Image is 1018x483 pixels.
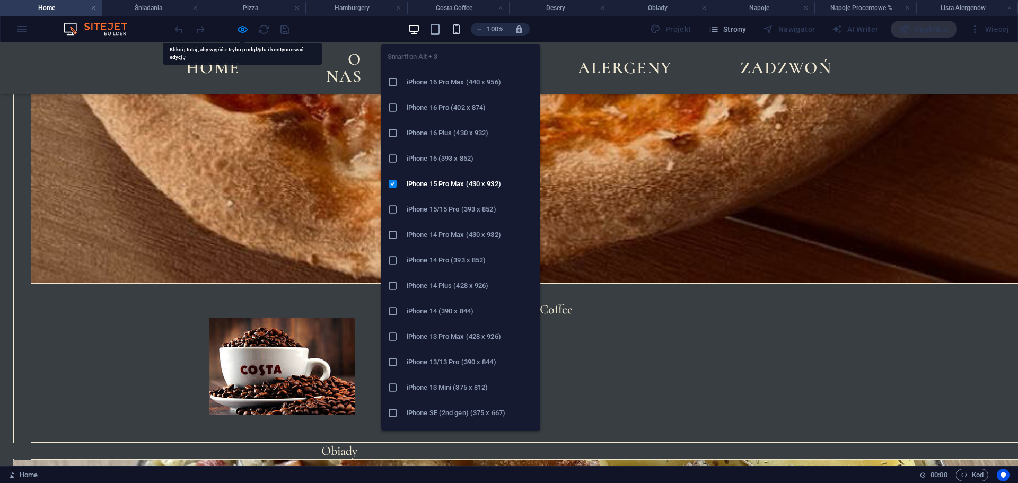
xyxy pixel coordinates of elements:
h6: iPhone 14 Pro (393 x 852) [407,254,534,267]
h6: Czas sesji [919,469,947,481]
h4: Obiady [611,2,713,14]
span: 00 00 [931,469,947,481]
button: 100% [471,23,508,36]
h6: iPhone SE (2nd gen) (375 x 667) [407,407,534,419]
h6: 100% [487,23,504,36]
h4: Śniadania [102,2,204,14]
h4: Costa Coffee [407,2,509,14]
a: Kliknij, aby anulować zaznaczenie. Kliknij dwukrotnie, aby otworzyć Strony [8,469,38,481]
h6: iPhone 16 Pro Max (440 x 956) [407,76,534,89]
a: O nas [308,8,362,43]
h6: iPhone 14 (390 x 844) [407,305,534,318]
h6: iPhone 14 Pro Max (430 x 932) [407,229,534,241]
h6: iPhone 16 Plus (430 x 932) [407,127,534,139]
a: alergeny [578,17,672,35]
p: Costa Coffee [209,259,872,275]
h6: iPhone 15/15 Pro (393 x 852) [407,203,534,216]
button: Usercentrics [997,469,1010,481]
i: Po zmianie rozmiaru automatycznie dostosowuje poziom powiększenia do wybranego urządzenia. [514,24,524,34]
a: Galeria [430,17,510,35]
h4: Lista Alergenów [916,2,1018,14]
button: Strony [704,21,751,38]
span: : [938,471,940,479]
h6: iPhone 13 Pro Max (428 x 926) [407,330,534,343]
h6: iPhone 14 Plus (428 x 926) [407,279,534,292]
span: Strony [708,24,747,34]
h4: Pizza [204,2,305,14]
img: Editor Logo [61,23,141,36]
h6: iPhone 16 Pro (402 x 874) [407,101,534,114]
a: Zadzwoń [740,17,832,35]
div: Projekt (Ctrl+Alt+Y) [646,21,695,38]
h6: iPhone 13 Mini (375 x 812) [407,381,534,394]
h6: iPhone 13/13 Pro (390 x 844) [407,356,534,368]
a: Home [186,17,240,35]
h4: Napoje Procentowe % [814,2,916,14]
h6: iPhone 15 Pro Max (430 x 932) [407,178,534,190]
h6: iPhone 16 (393 x 852) [407,152,534,165]
span: Kod [961,469,984,481]
h4: Hamburgery [305,2,407,14]
button: Kod [956,469,988,481]
h4: Desery [509,2,611,14]
h4: Napoje [713,2,814,14]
